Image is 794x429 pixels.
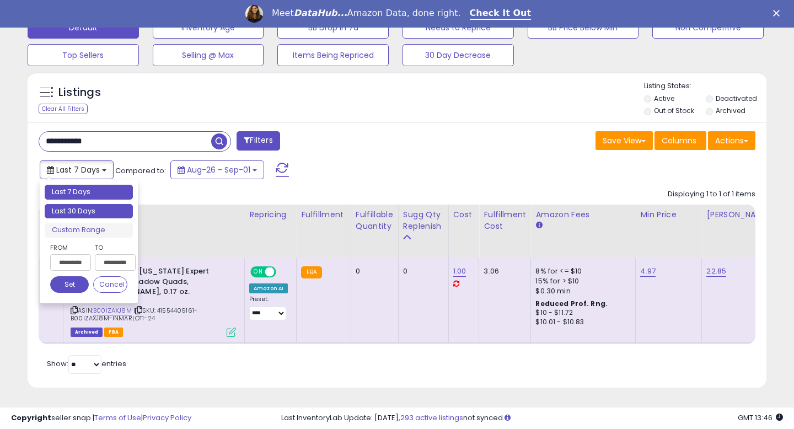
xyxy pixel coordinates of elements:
[535,266,627,276] div: 8% for <= $10
[95,266,229,300] b: Maybelline [US_STATE] Expert Wear Eyeshadow Quads, [PERSON_NAME], 0.17 oz.
[245,5,263,23] img: Profile image for Georgie
[484,266,522,276] div: 3.06
[50,276,89,293] button: Set
[56,164,100,175] span: Last 7 Days
[11,412,51,423] strong: Copyright
[251,267,265,277] span: ON
[535,318,627,327] div: $10.01 - $10.83
[45,185,133,200] li: Last 7 Days
[93,276,127,293] button: Cancel
[71,266,236,336] div: ASIN:
[668,189,755,200] div: Displaying 1 to 1 of 1 items
[94,412,141,423] a: Terms of Use
[71,306,197,323] span: | SKU: 41554409161-B00IZAXJ8M-INMARLOT1-24
[403,266,440,276] div: 0
[301,209,346,221] div: Fulfillment
[535,299,608,308] b: Reduced Prof. Rng.
[400,412,463,423] a: 293 active listings
[662,135,696,146] span: Columns
[170,160,264,179] button: Aug-26 - Sep-01
[453,209,475,221] div: Cost
[47,358,126,369] span: Show: entries
[535,221,542,230] small: Amazon Fees.
[93,306,132,315] a: B00IZAXJ8M
[403,44,514,66] button: 30 Day Decrease
[28,44,139,66] button: Top Sellers
[738,412,783,423] span: 2025-09-9 13:46 GMT
[277,44,389,66] button: Items Being Repriced
[716,94,757,103] label: Deactivated
[654,131,706,150] button: Columns
[654,106,694,115] label: Out of Stock
[356,266,390,276] div: 0
[249,296,288,320] div: Preset:
[275,267,292,277] span: OFF
[706,266,726,277] a: 22.85
[535,286,627,296] div: $0.30 min
[272,8,461,19] div: Meet Amazon Data, done right.
[535,308,627,318] div: $10 - $11.72
[40,160,114,179] button: Last 7 Days
[644,81,767,92] p: Listing States:
[249,283,288,293] div: Amazon AI
[50,242,89,253] label: From
[773,10,784,17] div: Close
[453,266,466,277] a: 1.00
[45,204,133,219] li: Last 30 Days
[535,209,631,221] div: Amazon Fees
[11,413,191,423] div: seller snap | |
[356,209,394,232] div: Fulfillable Quantity
[294,8,347,18] i: DataHub...
[398,205,448,258] th: Please note that this number is a calculation based on your required days of coverage and your ve...
[654,94,674,103] label: Active
[470,8,532,20] a: Check It Out
[95,242,127,253] label: To
[39,104,88,114] div: Clear All Filters
[68,209,240,221] div: Title
[595,131,653,150] button: Save View
[115,165,166,176] span: Compared to:
[143,412,191,423] a: Privacy Policy
[403,209,444,232] div: Sugg Qty Replenish
[640,266,656,277] a: 4.97
[640,209,697,221] div: Min Price
[301,266,321,278] small: FBA
[71,328,103,337] span: Listings that have been deleted from Seller Central
[535,276,627,286] div: 15% for > $10
[249,209,292,221] div: Repricing
[187,164,250,175] span: Aug-26 - Sep-01
[153,44,264,66] button: Selling @ Max
[104,328,123,337] span: FBA
[45,223,133,238] li: Custom Range
[706,209,772,221] div: [PERSON_NAME]
[237,131,280,151] button: Filters
[484,209,526,232] div: Fulfillment Cost
[58,85,101,100] h5: Listings
[716,106,745,115] label: Archived
[281,413,783,423] div: Last InventoryLab Update: [DATE], not synced.
[708,131,755,150] button: Actions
